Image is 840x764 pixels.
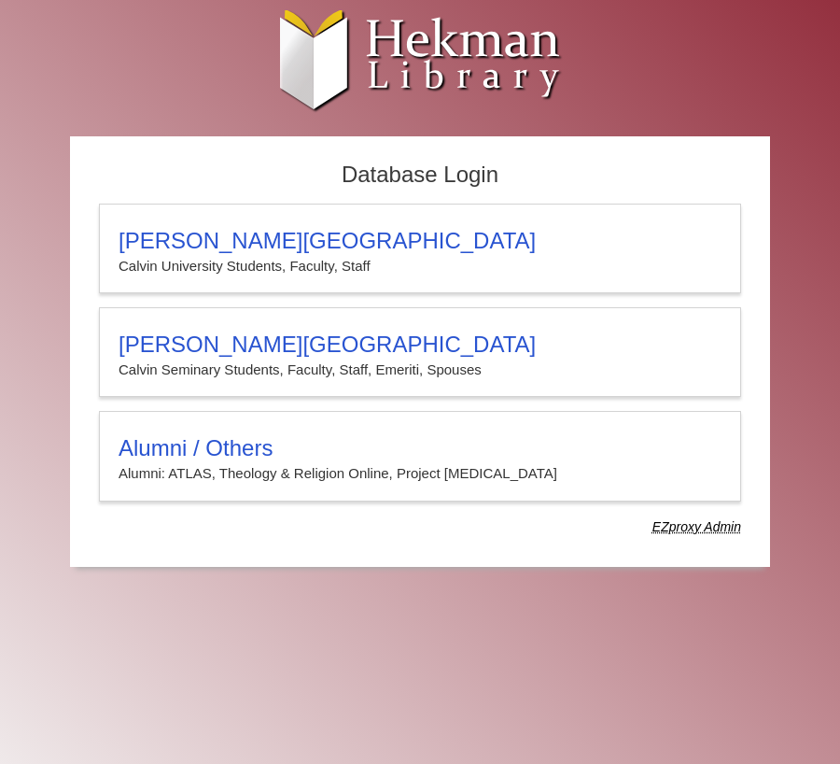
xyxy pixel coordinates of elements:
dfn: Use Alumni login [652,519,741,534]
p: Calvin Seminary Students, Faculty, Staff, Emeriti, Spouses [119,358,721,382]
p: Calvin University Students, Faculty, Staff [119,254,721,278]
h3: Alumni / Others [119,435,721,461]
p: Alumni: ATLAS, Theology & Religion Online, Project [MEDICAL_DATA] [119,461,721,486]
a: [PERSON_NAME][GEOGRAPHIC_DATA]Calvin Seminary Students, Faculty, Staff, Emeriti, Spouses [99,307,741,397]
a: [PERSON_NAME][GEOGRAPHIC_DATA]Calvin University Students, Faculty, Staff [99,204,741,293]
h2: Database Login [90,156,750,194]
h3: [PERSON_NAME][GEOGRAPHIC_DATA] [119,228,721,254]
h3: [PERSON_NAME][GEOGRAPHIC_DATA] [119,332,721,358]
summary: Alumni / OthersAlumni: ATLAS, Theology & Religion Online, Project [MEDICAL_DATA] [119,435,721,486]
